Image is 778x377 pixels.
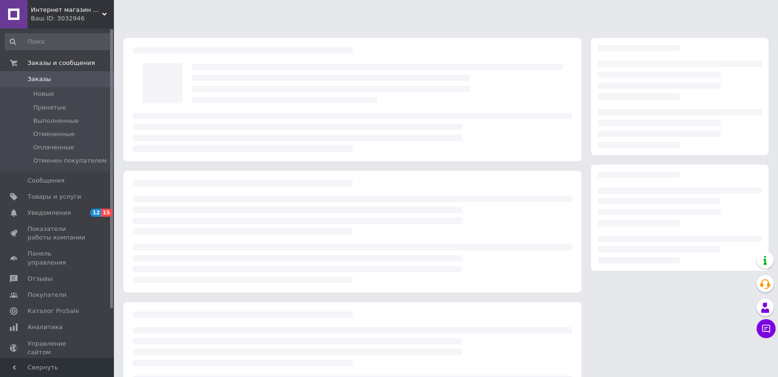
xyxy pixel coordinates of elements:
span: Заказы и сообщения [28,59,95,67]
span: Аналитика [28,323,63,331]
span: Отмененные [33,130,75,138]
span: Сообщения [28,176,65,185]
span: Отменен покупателем [33,156,107,165]
span: Новые [33,90,54,98]
span: Принятые [33,103,66,112]
span: Управление сайтом [28,340,88,357]
span: Уведомления [28,209,71,217]
span: Отзывы [28,275,53,283]
span: Заказы [28,75,51,83]
span: 12 [90,209,101,217]
span: 15 [101,209,112,217]
span: Панель управления [28,249,88,267]
div: Ваш ID: 3032946 [31,14,114,23]
span: Интернет магазин Канцкапитал [31,6,102,14]
span: Оплаченные [33,143,74,152]
button: Чат с покупателем [757,319,776,338]
input: Поиск [5,33,112,50]
span: Показатели работы компании [28,225,88,242]
span: Товары и услуги [28,193,81,201]
span: Покупатели [28,291,66,299]
span: Выполненные [33,117,79,125]
span: Каталог ProSale [28,307,79,315]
